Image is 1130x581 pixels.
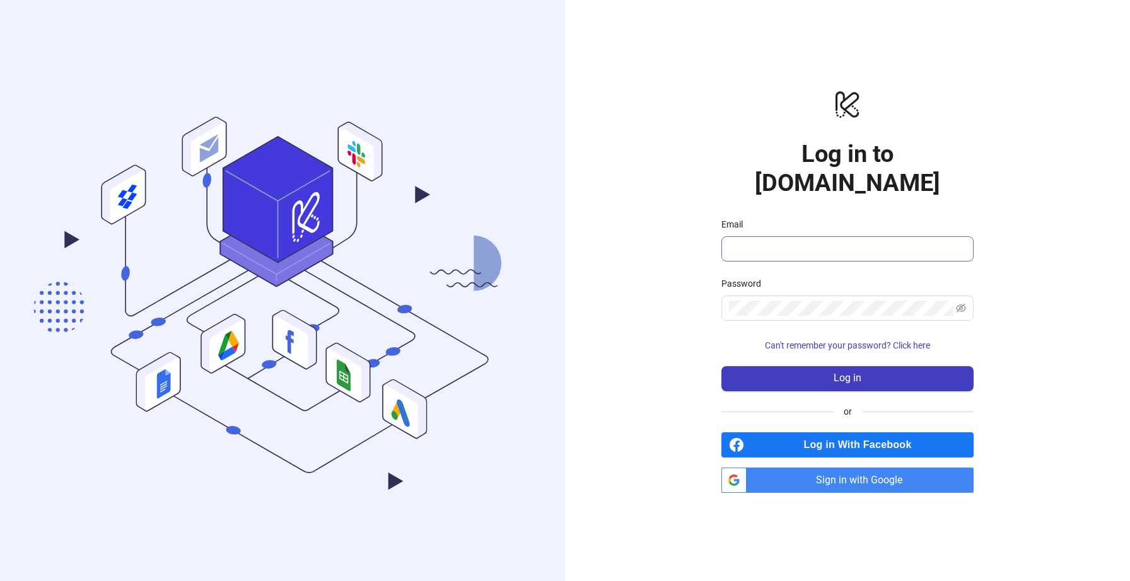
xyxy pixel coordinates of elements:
span: or [834,405,862,418]
span: Log in [834,372,861,384]
button: Log in [721,366,974,391]
a: Sign in with Google [721,468,974,493]
a: Can't remember your password? Click here [721,340,974,350]
input: Password [729,301,953,316]
a: Log in With Facebook [721,432,974,457]
input: Email [729,241,964,256]
button: Can't remember your password? Click here [721,336,974,356]
label: Password [721,277,769,290]
span: Can't remember your password? Click here [765,340,930,350]
span: eye-invisible [956,303,966,313]
h1: Log in to [DOMAIN_NAME] [721,139,974,197]
label: Email [721,217,751,231]
span: Log in With Facebook [749,432,974,457]
span: Sign in with Google [752,468,974,493]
